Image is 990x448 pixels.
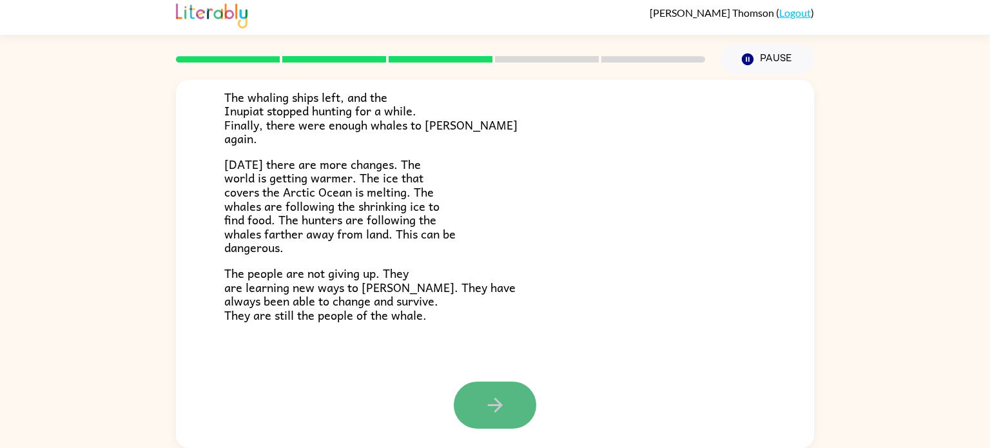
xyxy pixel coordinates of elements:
span: The people are not giving up. They are learning new ways to [PERSON_NAME]. They have always been ... [224,264,516,324]
a: Logout [779,6,811,19]
span: The whaling ships left, and the Inupiat stopped hunting for a while. Finally, there were enough w... [224,88,518,148]
span: [DATE] there are more changes. The world is getting warmer. The ice that covers the Arctic Ocean ... [224,155,456,257]
div: ( ) [650,6,814,19]
span: [PERSON_NAME] Thomson [650,6,776,19]
button: Pause [721,44,814,74]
